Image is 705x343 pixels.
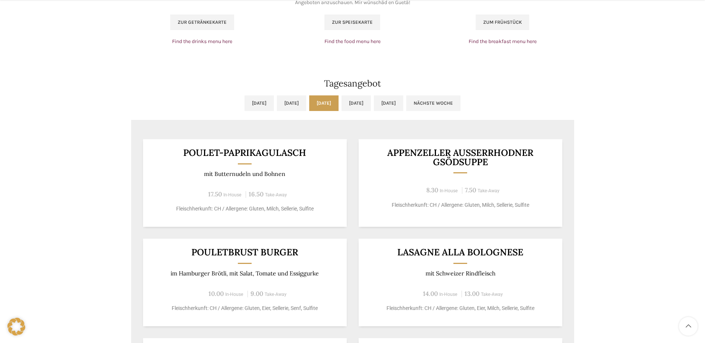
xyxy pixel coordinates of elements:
a: Zur Speisekarte [324,14,380,30]
a: Nächste Woche [406,95,460,111]
h2: Tagesangebot [131,79,574,88]
span: Zur Speisekarte [332,19,373,25]
a: Find the drinks menu here [172,38,232,45]
span: Zur Getränkekarte [178,19,227,25]
span: Zum Frühstück [483,19,522,25]
span: 17.50 [208,190,222,198]
p: mit Schweizer Rindfleisch [368,270,553,277]
span: In-House [439,292,457,297]
a: Scroll to top button [679,317,698,336]
span: 7.50 [465,186,476,194]
a: Find the breakfast menu here [469,38,537,45]
p: im Hamburger Brötli, mit Salat, Tomate und Essiggurke [152,270,337,277]
span: Take-Away [481,292,503,297]
span: Take-Away [478,188,499,193]
span: In-House [225,292,243,297]
span: 13.00 [465,290,479,298]
a: [DATE] [277,95,306,111]
h3: Poulet-Paprikagulasch [152,148,337,157]
span: 9.00 [250,290,263,298]
span: In-House [223,192,242,197]
span: Take-Away [265,192,287,197]
span: In-House [440,188,458,193]
span: Take-Away [265,292,287,297]
h3: Pouletbrust Burger [152,248,337,257]
a: [DATE] [374,95,403,111]
p: Fleischherkunft: CH / Allergene: Gluten, Milch, Sellerie, Sulfite [368,201,553,209]
span: 14.00 [423,290,438,298]
a: [DATE] [342,95,371,111]
h3: LASAGNE ALLA BOLOGNESE [368,248,553,257]
a: Zum Frühstück [476,14,529,30]
a: [DATE] [245,95,274,111]
span: 8.30 [426,186,438,194]
p: Fleischherkunft: CH / Allergene: Gluten, Eier, Sellerie, Senf, Sulfite [152,304,337,312]
a: Zur Getränkekarte [170,14,234,30]
p: Fleischherkunft: CH / Allergene: Gluten, Eier, Milch, Sellerie, Sulfite [368,304,553,312]
p: Fleischherkunft: CH / Allergene: Gluten, Milch, Sellerie, Sulfite [152,205,337,213]
span: 10.00 [208,290,224,298]
span: 16.50 [249,190,263,198]
a: Find the food menu here [324,38,381,45]
h3: Appenzeller Ausserrhodner Gsödsuppe [368,148,553,166]
p: mit Butternudeln und Bohnen [152,170,337,177]
a: [DATE] [309,95,339,111]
